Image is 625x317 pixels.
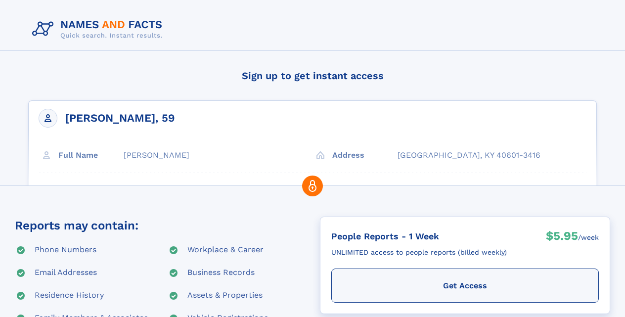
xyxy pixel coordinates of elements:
[546,228,578,247] div: $5.95
[15,217,138,234] div: Reports may contain:
[187,244,264,256] div: Workplace & Career
[331,228,507,244] div: People Reports - 1 Week
[187,267,255,279] div: Business Records
[331,244,507,261] div: UNLIMITED access to people reports (billed weekly)
[28,16,171,43] img: Logo Names and Facts
[35,267,97,279] div: Email Addresses
[187,290,263,302] div: Assets & Properties
[578,228,599,247] div: /week
[35,244,96,256] div: Phone Numbers
[35,290,104,302] div: Residence History
[28,61,597,91] h4: Sign up to get instant access
[331,269,599,303] div: Get Access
